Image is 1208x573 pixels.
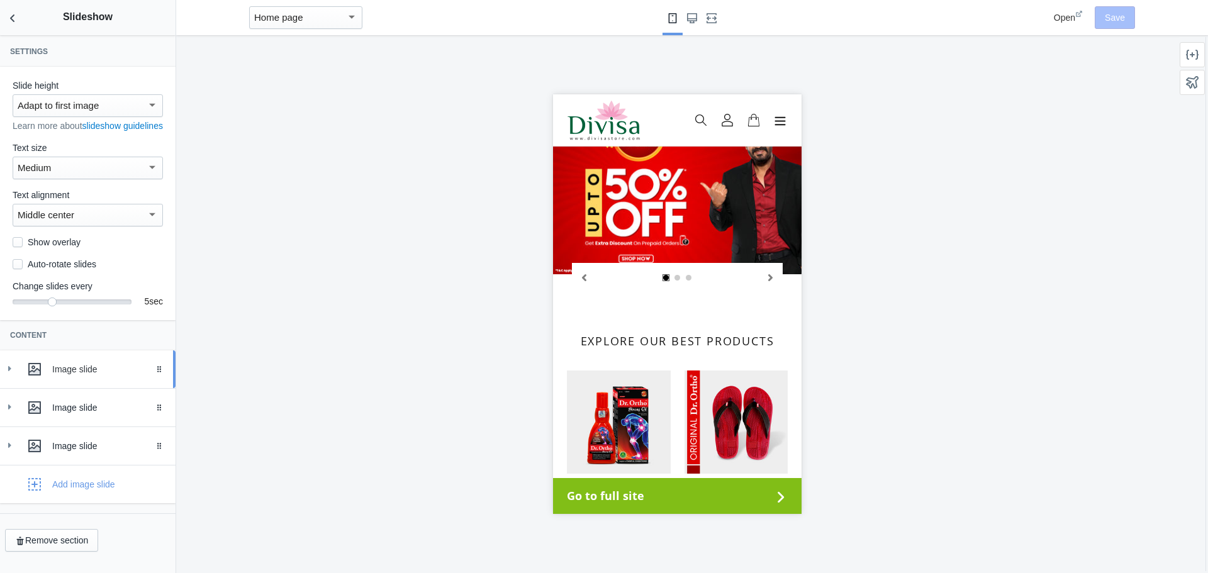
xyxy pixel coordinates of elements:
div: Add image slide [52,478,115,491]
mat-select-trigger: Adapt to first image [18,100,99,111]
a: View all products in the Grab Best Deals Here collection [28,239,221,254]
label: Text alignment [13,189,163,201]
a: Select slide 1 [110,181,116,187]
a: Select slide 3 [133,181,139,187]
mat-select-trigger: Medium [18,162,51,173]
button: Menu [214,13,240,38]
span: Go to full site [14,393,218,410]
span: sec [149,296,163,306]
mat-select-trigger: Middle center [18,209,74,220]
label: Auto-rotate slides [13,258,96,270]
span: Open [1054,13,1075,23]
div: Image slide [52,440,166,452]
label: Show overlay [13,236,81,248]
p: Learn more about [13,120,163,132]
button: Remove section [5,529,98,552]
label: Slide height [13,79,163,92]
a: slideshow guidelines [82,121,163,131]
div: Image slide [52,363,166,376]
mat-select-trigger: Home page [254,12,303,23]
a: Select slide 2 [121,181,128,187]
label: Change slides every [13,280,163,292]
button: Next slide [204,169,230,196]
label: Text size [13,142,163,154]
span: 5 [144,296,149,306]
div: Image slide [52,401,166,414]
button: Previous slide [19,169,44,196]
h3: Settings [10,47,165,57]
img: image [14,4,87,48]
h3: Content [10,330,165,340]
